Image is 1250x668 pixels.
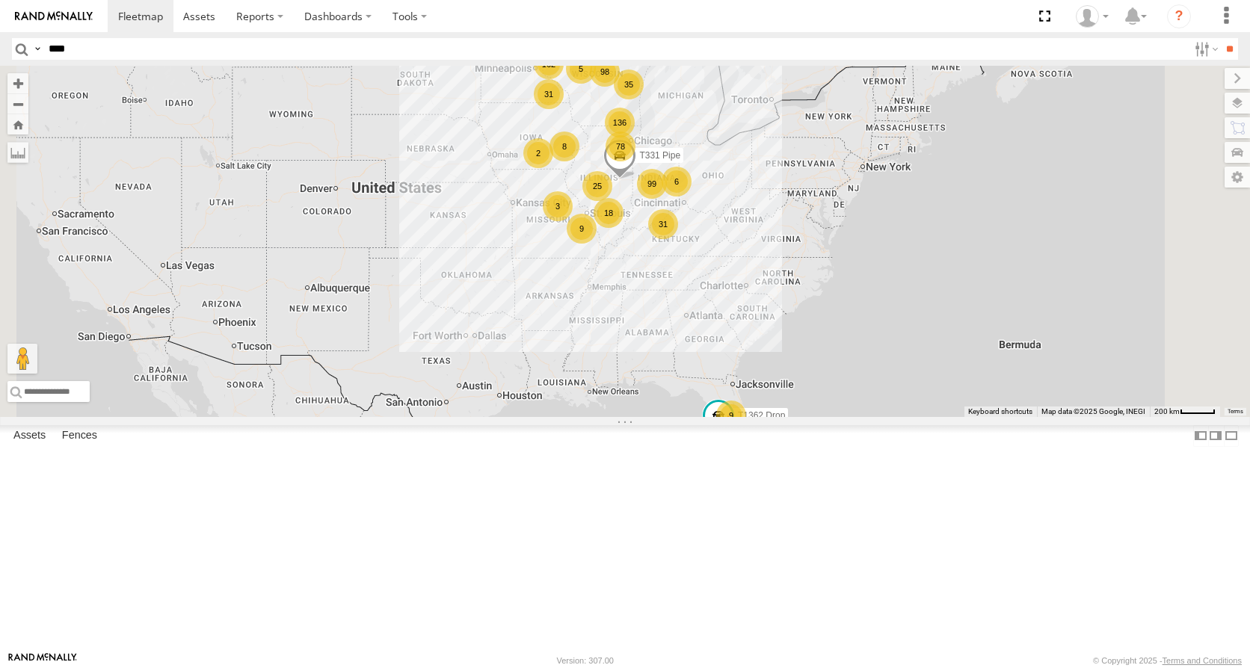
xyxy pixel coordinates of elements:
[543,191,573,221] div: 3
[590,57,620,87] div: 98
[662,167,692,197] div: 6
[7,142,28,163] label: Measure
[7,114,28,134] button: Zoom Home
[8,653,77,668] a: Visit our Website
[7,93,28,114] button: Zoom out
[637,169,667,199] div: 99
[606,132,635,161] div: 78
[567,214,597,244] div: 9
[648,209,678,239] div: 31
[605,108,635,137] div: 136
[582,171,612,201] div: 25
[968,406,1032,417] button: Keyboard shortcuts
[716,401,746,430] div: 9
[1041,407,1145,415] span: Map data ©2025 Google, INEGI
[557,656,614,665] div: Version: 307.00
[1167,4,1191,28] i: ?
[639,151,680,161] span: T331 Pipe
[534,79,564,109] div: 31
[1093,656,1242,665] div: © Copyright 2025 -
[523,138,553,168] div: 2
[6,425,53,446] label: Assets
[1189,38,1221,60] label: Search Filter Options
[738,410,785,421] span: T1362 Drop
[7,73,28,93] button: Zoom in
[1228,409,1243,415] a: Terms (opens in new tab)
[1163,656,1242,665] a: Terms and Conditions
[594,198,624,228] div: 18
[1225,167,1250,188] label: Map Settings
[55,425,105,446] label: Fences
[1224,425,1239,447] label: Hide Summary Table
[31,38,43,60] label: Search Query
[1154,407,1180,415] span: 200 km
[7,344,37,374] button: Drag Pegman onto the map to open Street View
[1193,425,1208,447] label: Dock Summary Table to the Left
[1208,425,1223,447] label: Dock Summary Table to the Right
[1150,406,1220,417] button: Map Scale: 200 km per 44 pixels
[15,11,93,22] img: rand-logo.svg
[566,54,596,84] div: 5
[549,132,579,161] div: 8
[614,69,644,99] div: 35
[1071,5,1114,28] div: Eric Aune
